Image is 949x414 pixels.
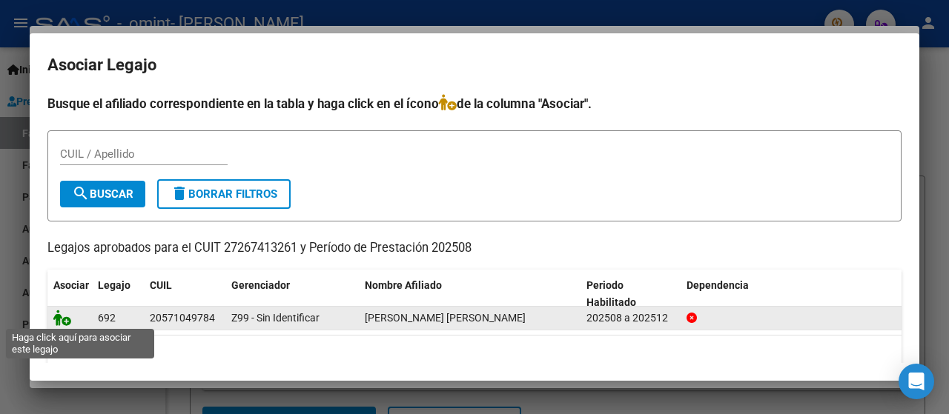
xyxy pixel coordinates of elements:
span: Asociar [53,279,89,291]
datatable-header-cell: Gerenciador [225,270,359,318]
datatable-header-cell: Dependencia [681,270,902,318]
button: Borrar Filtros [157,179,291,209]
span: Periodo Habilitado [586,279,636,308]
span: 692 [98,312,116,324]
datatable-header-cell: Periodo Habilitado [581,270,681,318]
span: CUIL [150,279,172,291]
datatable-header-cell: Nombre Afiliado [359,270,581,318]
div: 20571049784 [150,310,215,327]
span: Buscar [72,187,133,201]
span: Dependencia [687,279,749,291]
h2: Asociar Legajo [47,51,902,79]
datatable-header-cell: CUIL [144,270,225,318]
span: Borrar Filtros [171,187,277,201]
h4: Busque el afiliado correspondiente en la tabla y haga click en el ícono de la columna "Asociar". [47,94,902,113]
span: Legajo [98,279,130,291]
button: Buscar [60,181,145,207]
p: Legajos aprobados para el CUIT 27267413261 y Período de Prestación 202508 [47,239,902,258]
mat-icon: delete [171,184,188,202]
datatable-header-cell: Asociar [47,270,92,318]
div: 202508 a 202512 [586,310,675,327]
mat-icon: search [72,184,90,202]
div: Open Intercom Messenger [899,364,934,399]
div: 1 registros [47,335,902,373]
span: Gerenciador [231,279,290,291]
span: VAGLICA LOPRESTI FACUNDO JEREMIAS [365,312,526,324]
datatable-header-cell: Legajo [92,270,144,318]
span: Z99 - Sin Identificar [231,312,320,324]
span: Nombre Afiliado [365,279,442,291]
